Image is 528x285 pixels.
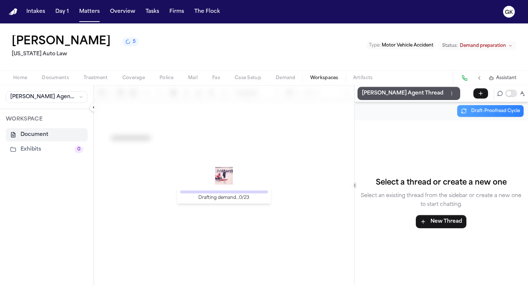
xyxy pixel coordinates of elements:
span: Artifacts [353,75,373,81]
span: Type : [369,43,381,48]
span: Motor Vehicle Accident [382,43,433,48]
button: [PERSON_NAME] Agent Demand [6,91,88,103]
button: Assistant [489,75,516,81]
h1: [PERSON_NAME] [12,35,111,48]
span: Treatment [84,75,108,81]
button: Toggle proofreading mode [505,90,517,97]
button: [PERSON_NAME] Agent ThreadThread actions [357,87,460,100]
span: 5 [133,39,136,45]
span: 0 [74,146,83,153]
span: Case Setup [235,75,261,81]
span: Status: [442,43,458,49]
button: Tasks [143,5,162,18]
span: Assistant [496,75,516,81]
button: New Thread [416,215,466,228]
button: Edit Type: Motor Vehicle Accident [367,42,436,49]
button: Firms [166,5,187,18]
a: Home [9,8,18,15]
h2: [US_STATE] Auto Law [12,50,139,59]
button: Draft-Proofread Cycle [457,105,524,117]
button: Thread actions [448,89,456,97]
button: Make a Call [459,73,470,83]
button: Matters [76,5,103,18]
button: Overview [107,5,138,18]
img: Finch Logo [9,8,18,15]
p: Drafting demand… 0 / 23 [180,195,268,201]
h4: Select a thread or create a new one [360,177,522,189]
button: Exhibits0 [6,143,88,156]
span: Fax [212,75,220,81]
span: Documents [42,75,69,81]
span: Mail [188,75,198,81]
p: Select an existing thread from the sidebar or create a new one to start chatting. [360,192,522,209]
span: Workspaces [310,75,338,81]
img: Generating demand [215,167,233,185]
span: Demand preparation [460,43,506,49]
span: Draft-Proofread Cycle [471,108,520,114]
button: Day 1 [52,5,72,18]
button: Document [6,128,88,141]
p: WORKSPACE [6,115,88,124]
button: The Flock [191,5,223,18]
button: Intakes [23,5,48,18]
span: Demand [276,75,296,81]
button: Edit matter name [12,35,111,48]
span: Coverage [122,75,145,81]
button: Collapse sidebar [89,103,98,112]
span: Police [159,75,173,81]
button: 5 active tasks [122,37,139,46]
span: Home [13,75,27,81]
button: Change status from Demand preparation [439,41,516,50]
